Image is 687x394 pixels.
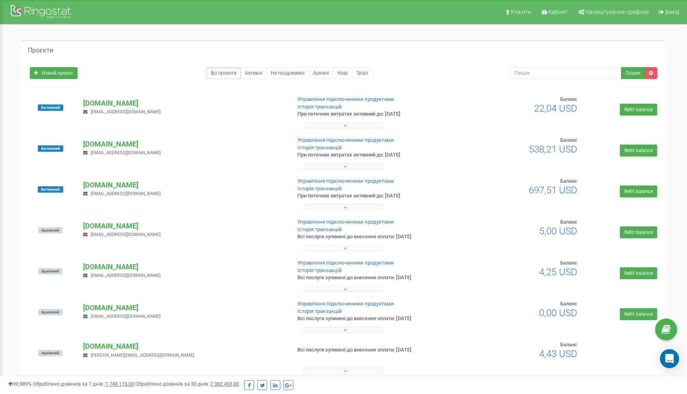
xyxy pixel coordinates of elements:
span: Оброблено дзвінків за 7 днів : [33,381,134,387]
span: [EMAIL_ADDRESS][DOMAIN_NAME] [91,150,161,155]
button: Пошук [621,67,645,79]
p: При поточних витратах активний до: [DATE] [297,192,445,200]
u: 1 745 115,00 [105,381,134,387]
a: Управління підключеними продуктами [297,260,394,266]
p: Всі послуги зупинені до внесення оплати: [DATE] [297,346,445,354]
a: Refill balance [620,104,657,116]
p: [DOMAIN_NAME] [83,341,284,352]
a: Новий проєкт [30,67,78,79]
span: 538,21 USD [529,144,577,155]
span: [EMAIL_ADDRESS][DOMAIN_NAME] [91,232,161,237]
span: 22,04 USD [534,103,577,114]
a: Управління підключеними продуктами [297,96,394,102]
a: Управління підключеними продуктами [297,178,394,184]
a: Refill balance [620,308,657,320]
span: Оброблено дзвінків за 30 днів : [135,381,239,387]
span: 0,00 USD [539,307,577,319]
span: Баланс [560,219,577,225]
span: Активний [38,145,63,152]
span: Активний [38,104,63,111]
span: [PERSON_NAME][EMAIL_ADDRESS][DOMAIN_NAME] [91,353,194,358]
p: [DOMAIN_NAME] [83,303,284,313]
span: Баланс [560,96,577,102]
span: 4,43 USD [539,348,577,359]
span: 99,989% [8,381,32,387]
a: Refill balance [620,267,657,279]
a: Історія транзакцій [297,185,342,191]
p: [DOMAIN_NAME] [83,221,284,231]
p: [DOMAIN_NAME] [83,139,284,149]
a: Всі проєкти [206,67,241,79]
p: [DOMAIN_NAME] [83,98,284,108]
a: Історія транзакцій [297,226,342,232]
a: Історія транзакцій [297,308,342,314]
span: Баланс [560,137,577,143]
span: Баланс [560,260,577,266]
p: При поточних витратах активний до: [DATE] [297,110,445,118]
span: [EMAIL_ADDRESS][DOMAIN_NAME] [91,191,161,196]
span: 4,25 USD [539,267,577,278]
span: Архівний [38,227,62,234]
a: Не продовжені [266,67,309,79]
span: Баланс [560,342,577,348]
p: Всі послуги зупинені до внесення оплати: [DATE] [297,274,445,282]
u: 7 382 453,00 [210,381,239,387]
span: Кабінет [548,9,568,15]
input: Пошук [509,67,621,79]
a: Архівні [309,67,334,79]
a: Тріал [352,67,373,79]
p: Всі послуги зупинені до внесення оплати: [DATE] [297,233,445,241]
a: Історія транзакцій [297,145,342,151]
a: Управління підключеними продуктами [297,137,394,143]
img: Ringostat Logo [10,3,74,22]
a: Активні [241,67,267,79]
h5: Проєкти [28,47,53,54]
a: Refill balance [620,185,657,197]
span: 5,00 USD [539,226,577,237]
span: [EMAIL_ADDRESS][DOMAIN_NAME] [91,273,161,278]
span: [EMAIL_ADDRESS][DOMAIN_NAME] [91,314,161,319]
a: Refill balance [620,226,657,238]
span: Активний [38,186,63,193]
p: При поточних витратах активний до: [DATE] [297,151,445,159]
span: Клієнти [511,9,531,15]
a: Нові [333,67,352,79]
span: 697,51 USD [529,185,577,196]
span: Налаштування профілю [586,9,648,15]
div: Open Intercom Messenger [660,349,679,368]
p: [DOMAIN_NAME] [83,262,284,272]
span: Архівний [38,309,62,315]
a: Управління підключеними продуктами [297,301,394,307]
span: Вихід [665,9,679,15]
span: Архівний [38,268,62,274]
p: Всі послуги зупинені до внесення оплати: [DATE] [297,315,445,323]
a: Управління підключеними продуктами [297,219,394,225]
span: [EMAIL_ADDRESS][DOMAIN_NAME] [91,109,161,114]
span: Архівний [38,350,62,356]
span: Баланс [560,178,577,184]
span: Баланс [560,301,577,307]
a: Історія транзакцій [297,267,342,273]
a: Refill balance [620,145,657,156]
a: Історія транзакцій [297,104,342,110]
p: [DOMAIN_NAME] [83,180,284,190]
